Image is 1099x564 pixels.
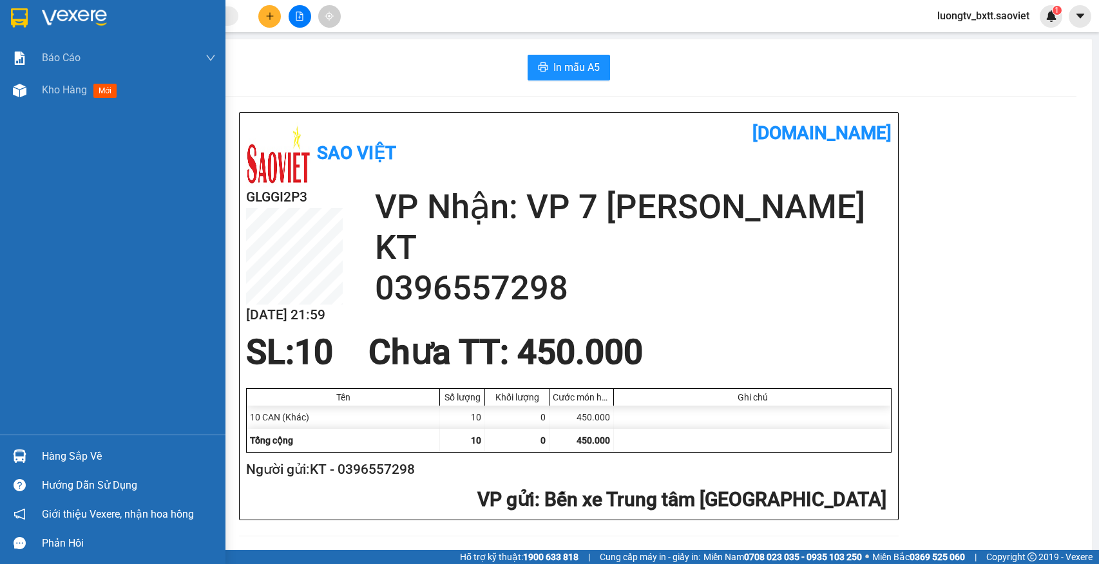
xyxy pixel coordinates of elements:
[440,406,485,429] div: 10
[246,332,294,372] span: SL:
[258,5,281,28] button: plus
[42,447,216,466] div: Hàng sắp về
[523,552,578,562] strong: 1900 633 818
[471,435,481,446] span: 10
[553,59,600,75] span: In mẫu A5
[375,268,892,308] h2: 0396557298
[1027,552,1037,561] span: copyright
[927,8,1040,24] span: luongtv_bxtt.saoviet
[1053,6,1062,15] sup: 1
[744,552,862,562] strong: 0708 023 035 - 0935 103 250
[375,187,892,227] h2: VP Nhận: VP 7 [PERSON_NAME]
[443,392,481,402] div: Số lượng
[14,479,26,491] span: question-circle
[246,305,343,326] h2: [DATE] 21:59
[1055,6,1059,15] span: 1
[246,122,311,187] img: logo.jpg
[246,187,343,208] h2: GLGGI2P3
[14,508,26,520] span: notification
[485,406,549,429] div: 0
[361,333,651,371] div: Chưa TT : 450.000
[42,506,194,522] span: Giới thiệu Vexere, nhận hoa hồng
[588,550,590,564] span: |
[600,550,700,564] span: Cung cấp máy in - giấy in:
[477,488,535,511] span: VP gửi
[910,552,965,562] strong: 0369 525 060
[13,84,26,97] img: warehouse-icon
[540,435,546,446] span: 0
[1046,10,1057,22] img: icon-new-feature
[325,12,334,21] span: aim
[247,406,440,429] div: 10 CAN (Khác)
[375,227,892,268] h2: KT
[617,392,888,402] div: Ghi chú
[317,142,396,164] b: Sao Việt
[872,550,965,564] span: Miền Bắc
[549,406,614,429] div: 450.000
[42,84,87,96] span: Kho hàng
[265,12,274,21] span: plus
[250,392,436,402] div: Tên
[1075,10,1086,22] span: caret-down
[295,12,304,21] span: file-add
[93,84,117,98] span: mới
[553,392,610,402] div: Cước món hàng
[294,332,333,372] span: 10
[318,5,341,28] button: aim
[752,122,892,144] b: [DOMAIN_NAME]
[42,50,81,66] span: Báo cáo
[703,550,862,564] span: Miền Nam
[538,62,548,74] span: printer
[13,449,26,463] img: warehouse-icon
[577,435,610,446] span: 450.000
[42,476,216,495] div: Hướng dẫn sử dụng
[528,55,610,80] button: printerIn mẫu A5
[460,550,578,564] span: Hỗ trợ kỹ thuật:
[11,8,28,28] img: logo-vxr
[865,554,869,559] span: ⚪️
[13,52,26,65] img: solution-icon
[246,459,886,480] h2: Người gửi: KT - 0396557298
[488,392,546,402] div: Khối lượng
[975,550,977,564] span: |
[42,534,216,553] div: Phản hồi
[289,5,311,28] button: file-add
[246,487,886,513] h2: : Bến xe Trung tâm [GEOGRAPHIC_DATA]
[205,53,216,63] span: down
[1069,5,1091,28] button: caret-down
[250,435,293,446] span: Tổng cộng
[14,537,26,549] span: message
